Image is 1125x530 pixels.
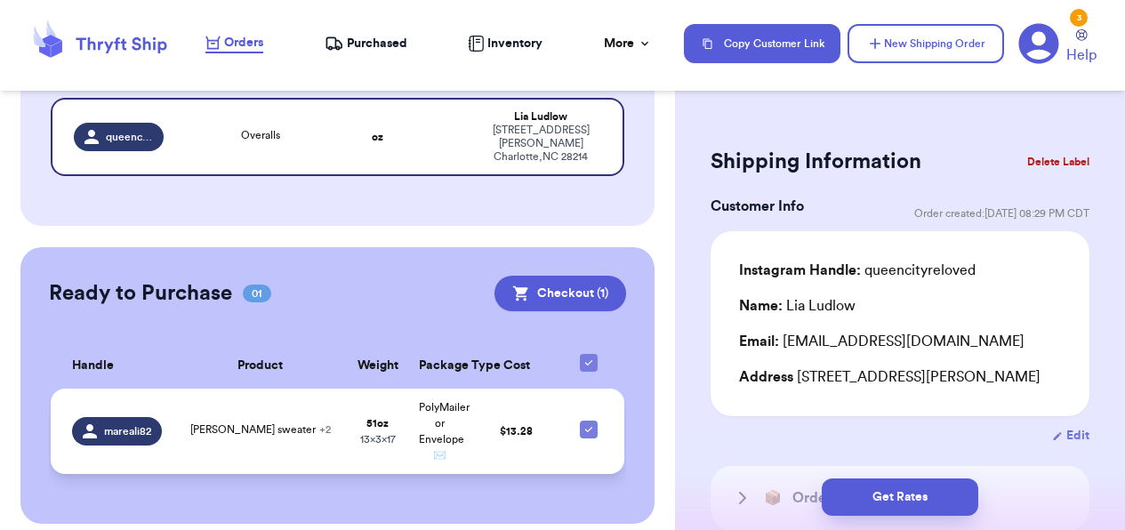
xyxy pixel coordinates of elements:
[481,124,602,164] div: [STREET_ADDRESS][PERSON_NAME] Charlotte , NC 28214
[739,295,856,317] div: Lia Ludlow
[500,426,533,437] span: $ 13.28
[739,260,976,281] div: queencityreloved
[739,370,793,384] span: Address
[739,334,779,349] span: Email:
[360,434,396,445] span: 13 x 3 x 17
[106,130,153,144] span: queencityreloved
[1066,29,1097,66] a: Help
[347,343,408,389] th: Weight
[739,366,1061,388] div: [STREET_ADDRESS][PERSON_NAME]
[1052,427,1089,445] button: Edit
[419,402,470,461] span: PolyMailer or Envelope ✉️
[224,34,263,52] span: Orders
[848,24,1004,63] button: New Shipping Order
[684,24,840,63] button: Copy Customer Link
[319,424,331,435] span: + 2
[241,130,280,141] span: Overalls
[1070,9,1088,27] div: 3
[711,196,804,217] h3: Customer Info
[481,110,602,124] div: Lia Ludlow
[243,285,271,302] span: 01
[487,35,542,52] span: Inventory
[190,424,331,435] span: [PERSON_NAME] sweater
[914,206,1089,221] span: Order created: [DATE] 08:29 PM CDT
[205,34,263,53] a: Orders
[739,263,861,277] span: Instagram Handle:
[739,299,783,313] span: Name:
[174,343,347,389] th: Product
[72,357,114,375] span: Handle
[822,478,978,516] button: Get Rates
[1018,23,1059,64] a: 3
[468,35,542,52] a: Inventory
[1066,44,1097,66] span: Help
[494,276,626,311] button: Checkout (1)
[347,35,407,52] span: Purchased
[604,35,652,52] div: More
[739,331,1061,352] div: [EMAIL_ADDRESS][DOMAIN_NAME]
[104,424,151,438] span: mareali82
[711,148,921,176] h2: Shipping Information
[1020,142,1097,181] button: Delete Label
[470,343,563,389] th: Cost
[325,35,407,52] a: Purchased
[49,279,232,308] h2: Ready to Purchase
[408,343,470,389] th: Package Type
[372,132,383,142] strong: oz
[366,418,389,429] strong: 51 oz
